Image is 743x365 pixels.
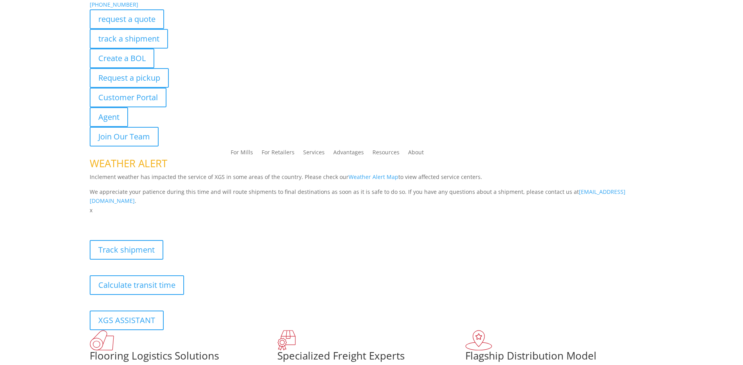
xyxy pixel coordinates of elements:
[90,216,264,224] b: Visibility, transparency, and control for your entire supply chain.
[90,29,168,49] a: track a shipment
[231,150,253,158] a: For Mills
[90,275,184,295] a: Calculate transit time
[90,88,166,107] a: Customer Portal
[90,156,167,170] span: WEATHER ALERT
[277,330,296,351] img: xgs-icon-focused-on-flooring-red
[90,107,128,127] a: Agent
[465,351,653,365] h1: Flagship Distribution Model
[90,49,154,68] a: Create a BOL
[408,150,424,158] a: About
[90,1,138,8] a: [PHONE_NUMBER]
[90,9,164,29] a: request a quote
[277,351,465,365] h1: Specialized Freight Experts
[90,68,169,88] a: Request a pickup
[90,330,114,351] img: xgs-icon-total-supply-chain-intelligence-red
[333,150,364,158] a: Advantages
[303,150,325,158] a: Services
[90,187,654,206] p: We appreciate your patience during this time and will route shipments to final destinations as so...
[90,206,654,215] p: x
[90,127,159,146] a: Join Our Team
[90,311,164,330] a: XGS ASSISTANT
[262,150,295,158] a: For Retailers
[90,172,654,187] p: Inclement weather has impacted the service of XGS in some areas of the country. Please check our ...
[372,150,400,158] a: Resources
[465,330,492,351] img: xgs-icon-flagship-distribution-model-red
[90,351,278,365] h1: Flooring Logistics Solutions
[349,173,398,181] a: Weather Alert Map
[90,240,163,260] a: Track shipment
